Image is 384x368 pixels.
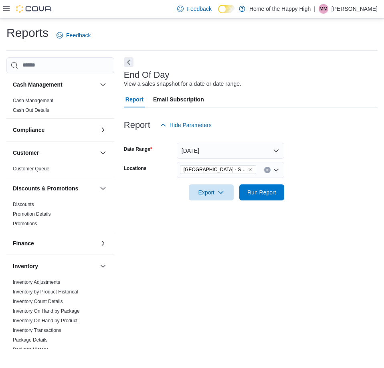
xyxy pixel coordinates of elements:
[13,318,77,324] a: Inventory On Hand by Product
[177,143,284,159] button: [DATE]
[319,4,327,14] span: MM
[13,107,49,113] span: Cash Out Details
[13,308,80,314] a: Inventory On Hand by Package
[13,239,34,247] h3: Finance
[13,81,97,89] button: Cash Management
[13,202,34,207] a: Discounts
[170,121,212,129] span: Hide Parameters
[98,239,108,248] button: Finance
[6,164,114,177] div: Customer
[218,5,235,13] input: Dark Mode
[13,279,60,285] a: Inventory Adjustments
[125,91,143,107] span: Report
[13,298,63,305] span: Inventory Count Details
[6,200,114,232] div: Discounts & Promotions
[194,184,229,200] span: Export
[124,120,150,130] h3: Report
[13,262,97,270] button: Inventory
[13,337,48,343] a: Package Details
[13,328,61,333] a: Inventory Transactions
[13,166,49,172] a: Customer Queue
[314,4,315,14] p: |
[13,149,39,157] h3: Customer
[247,188,276,196] span: Run Report
[124,80,241,88] div: View a sales snapshot for a date or date range.
[184,166,246,174] span: [GEOGRAPHIC_DATA] - Southglen - Fire & Flower
[13,184,97,192] button: Discounts & Promotions
[13,81,63,89] h3: Cash Management
[124,70,170,80] h3: End Of Day
[13,184,78,192] h3: Discounts & Promotions
[6,25,49,41] h1: Reports
[124,146,152,152] label: Date Range
[13,299,63,304] a: Inventory Count Details
[239,184,284,200] button: Run Report
[249,4,311,14] p: Home of the Happy High
[98,148,108,158] button: Customer
[187,5,211,13] span: Feedback
[124,165,147,172] label: Locations
[157,117,215,133] button: Hide Parameters
[13,126,44,134] h3: Compliance
[66,31,91,39] span: Feedback
[98,184,108,193] button: Discounts & Promotions
[319,4,328,14] div: Matthew Masnyk
[13,347,48,352] a: Package History
[53,27,94,43] a: Feedback
[98,125,108,135] button: Compliance
[13,201,34,208] span: Discounts
[13,97,53,104] span: Cash Management
[264,167,271,173] button: Clear input
[331,4,378,14] p: [PERSON_NAME]
[13,98,53,103] a: Cash Management
[13,221,37,226] a: Promotions
[13,289,78,295] a: Inventory by Product Historical
[13,239,97,247] button: Finance
[6,96,114,118] div: Cash Management
[248,167,253,172] button: Remove Winnipeg - Southglen - Fire & Flower from selection in this group
[124,57,133,67] button: Next
[13,149,97,157] button: Customer
[13,211,51,217] a: Promotion Details
[273,167,279,173] button: Open list of options
[13,107,49,113] a: Cash Out Details
[98,261,108,271] button: Inventory
[189,184,234,200] button: Export
[16,5,52,13] img: Cova
[13,279,60,285] span: Inventory Adjustments
[180,165,256,174] span: Winnipeg - Southglen - Fire & Flower
[13,262,38,270] h3: Inventory
[98,80,108,89] button: Cash Management
[218,13,218,14] span: Dark Mode
[13,126,97,134] button: Compliance
[13,327,61,334] span: Inventory Transactions
[174,1,214,17] a: Feedback
[153,91,204,107] span: Email Subscription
